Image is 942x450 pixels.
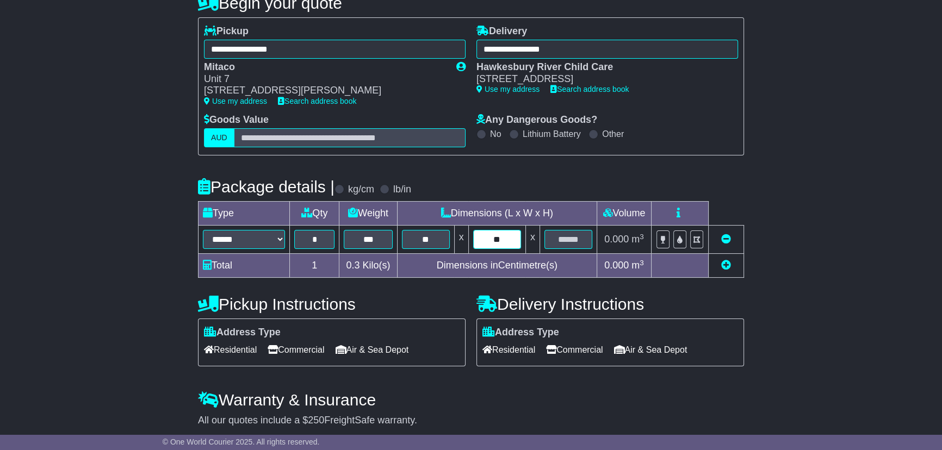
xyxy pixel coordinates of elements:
[278,97,356,105] a: Search address book
[346,260,360,271] span: 0.3
[163,437,320,446] span: © One World Courier 2025. All rights reserved.
[631,234,644,245] span: m
[602,129,624,139] label: Other
[721,260,731,271] a: Add new item
[482,341,535,358] span: Residential
[204,61,445,73] div: Mitaco
[476,26,527,37] label: Delivery
[198,295,466,313] h4: Pickup Instructions
[454,226,468,254] td: x
[204,327,281,339] label: Address Type
[721,234,731,245] a: Remove this item
[614,341,687,358] span: Air & Sea Depot
[339,254,397,278] td: Kilo(s)
[204,128,234,147] label: AUD
[199,202,290,226] td: Type
[268,341,324,358] span: Commercial
[199,254,290,278] td: Total
[336,341,409,358] span: Air & Sea Depot
[597,202,651,226] td: Volume
[640,259,644,267] sup: 3
[198,391,744,409] h4: Warranty & Insurance
[550,85,629,93] a: Search address book
[476,73,727,85] div: [STREET_ADDRESS]
[348,184,374,196] label: kg/cm
[397,254,597,278] td: Dimensions in Centimetre(s)
[198,178,334,196] h4: Package details |
[198,415,744,427] div: All our quotes include a $ FreightSafe warranty.
[476,61,727,73] div: Hawkesbury River Child Care
[308,415,324,426] span: 250
[290,254,339,278] td: 1
[640,233,644,241] sup: 3
[204,341,257,358] span: Residential
[476,114,597,126] label: Any Dangerous Goods?
[393,184,411,196] label: lb/in
[204,73,445,85] div: Unit 7
[476,85,540,93] a: Use my address
[204,114,269,126] label: Goods Value
[290,202,339,226] td: Qty
[204,85,445,97] div: [STREET_ADDRESS][PERSON_NAME]
[204,97,267,105] a: Use my address
[631,260,644,271] span: m
[339,202,397,226] td: Weight
[490,129,501,139] label: No
[476,295,744,313] h4: Delivery Instructions
[397,202,597,226] td: Dimensions (L x W x H)
[204,26,249,37] label: Pickup
[604,234,629,245] span: 0.000
[525,226,540,254] td: x
[546,341,603,358] span: Commercial
[523,129,581,139] label: Lithium Battery
[604,260,629,271] span: 0.000
[482,327,559,339] label: Address Type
